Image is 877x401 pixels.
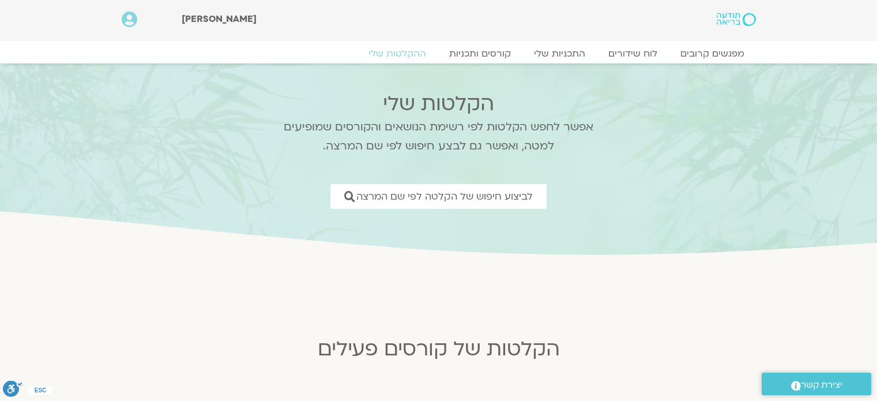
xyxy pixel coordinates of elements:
a: לוח שידורים [597,48,669,59]
a: מפגשים קרובים [669,48,756,59]
h2: הקלטות שלי [269,92,609,115]
h2: הקלטות של קורסים פעילים [156,338,721,361]
a: יצירת קשר [762,373,871,395]
span: [PERSON_NAME] [182,13,257,25]
p: אפשר לחפש הקלטות לפי רשימת הנושאים והקורסים שמופיעים למטה, ואפשר גם לבצע חיפוש לפי שם המרצה. [269,118,609,156]
nav: Menu [122,48,756,59]
a: קורסים ותכניות [438,48,522,59]
a: ההקלטות שלי [357,48,438,59]
a: לביצוע חיפוש של הקלטה לפי שם המרצה [330,184,547,209]
span: יצירת קשר [801,377,842,393]
a: התכניות שלי [522,48,597,59]
span: לביצוע חיפוש של הקלטה לפי שם המרצה [356,191,533,202]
